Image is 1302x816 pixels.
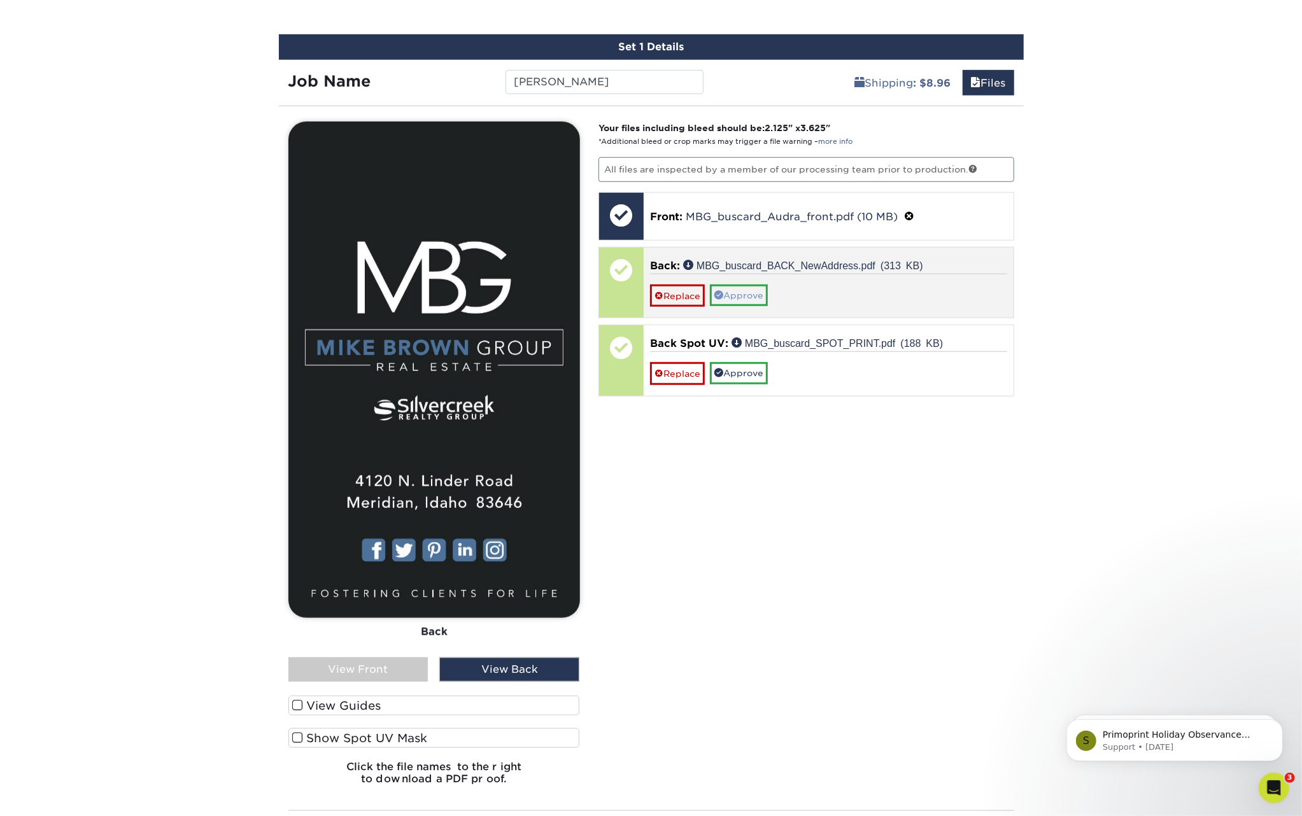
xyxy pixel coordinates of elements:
[650,211,683,223] span: Front:
[710,362,768,384] a: Approve
[288,658,428,682] div: View Front
[1047,693,1302,782] iframe: Intercom notifications message
[818,137,853,146] a: more info
[279,34,1024,60] div: Set 1 Details
[598,137,853,146] small: *Additional bleed or crop marks may trigger a file warning –
[650,260,680,272] span: Back:
[650,362,705,384] a: Replace
[288,728,580,748] label: Show Spot UV Mask
[598,157,1014,181] p: All files are inspected by a member of our processing team prior to production.
[3,777,108,812] iframe: Google Customer Reviews
[963,70,1014,95] a: Files
[683,260,923,270] a: MBG_buscard_BACK_NewAddress.pdf (313 KB)
[847,70,959,95] a: Shipping: $8.96
[288,618,580,646] div: Back
[288,696,580,715] label: View Guides
[732,337,943,348] a: MBG_buscard_SPOT_PRINT.pdf (188 KB)
[650,337,728,349] span: Back Spot UV:
[710,285,768,306] a: Approve
[506,70,704,94] input: Enter a job name
[914,77,951,89] b: : $8.96
[598,123,830,133] strong: Your files including bleed should be: " x "
[1285,773,1295,783] span: 3
[971,77,981,89] span: files
[1259,773,1289,803] iframe: Intercom live chat
[288,72,371,90] strong: Job Name
[855,77,865,89] span: shipping
[650,285,705,307] a: Replace
[288,761,580,795] h6: Click the file names to the right to download a PDF proof.
[800,123,826,133] span: 3.625
[765,123,788,133] span: 2.125
[686,211,898,223] a: MBG_buscard_Audra_front.pdf (10 MB)
[439,658,579,682] div: View Back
